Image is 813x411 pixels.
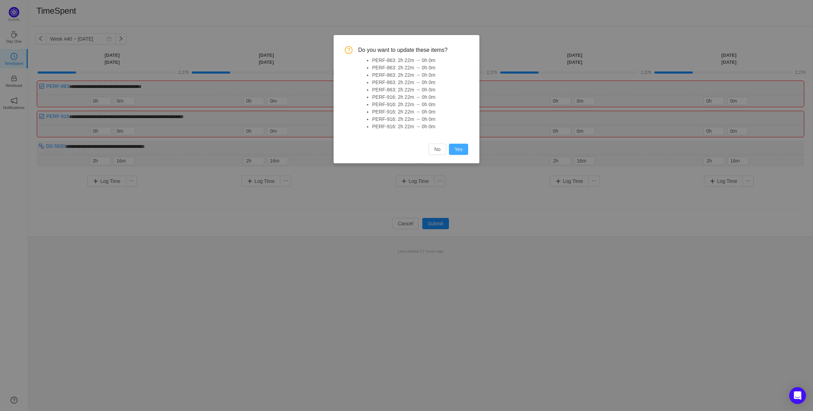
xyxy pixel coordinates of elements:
[449,144,468,155] button: Yes
[372,123,468,130] li: PERF-916: 2h 22m → 0h 0m
[358,46,468,54] span: Do you want to update these items?
[372,71,468,79] li: PERF-863: 2h 22m → 0h 0m
[789,387,806,404] div: Open Intercom Messenger
[372,64,468,71] li: PERF-863: 2h 22m → 0h 0m
[372,116,468,123] li: PERF-916: 2h 22m → 0h 0m
[372,86,468,94] li: PERF-863: 2h 22m → 0h 0m
[372,79,468,86] li: PERF-863: 2h 22m → 0h 0m
[372,108,468,116] li: PERF-916: 2h 22m → 0h 0m
[345,46,353,54] i: icon: question-circle
[372,57,468,64] li: PERF-863: 2h 22m → 0h 0m
[429,144,446,155] button: No
[372,94,468,101] li: PERF-916: 2h 22m → 0h 0m
[372,101,468,108] li: PERF-916: 2h 22m → 0h 0m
